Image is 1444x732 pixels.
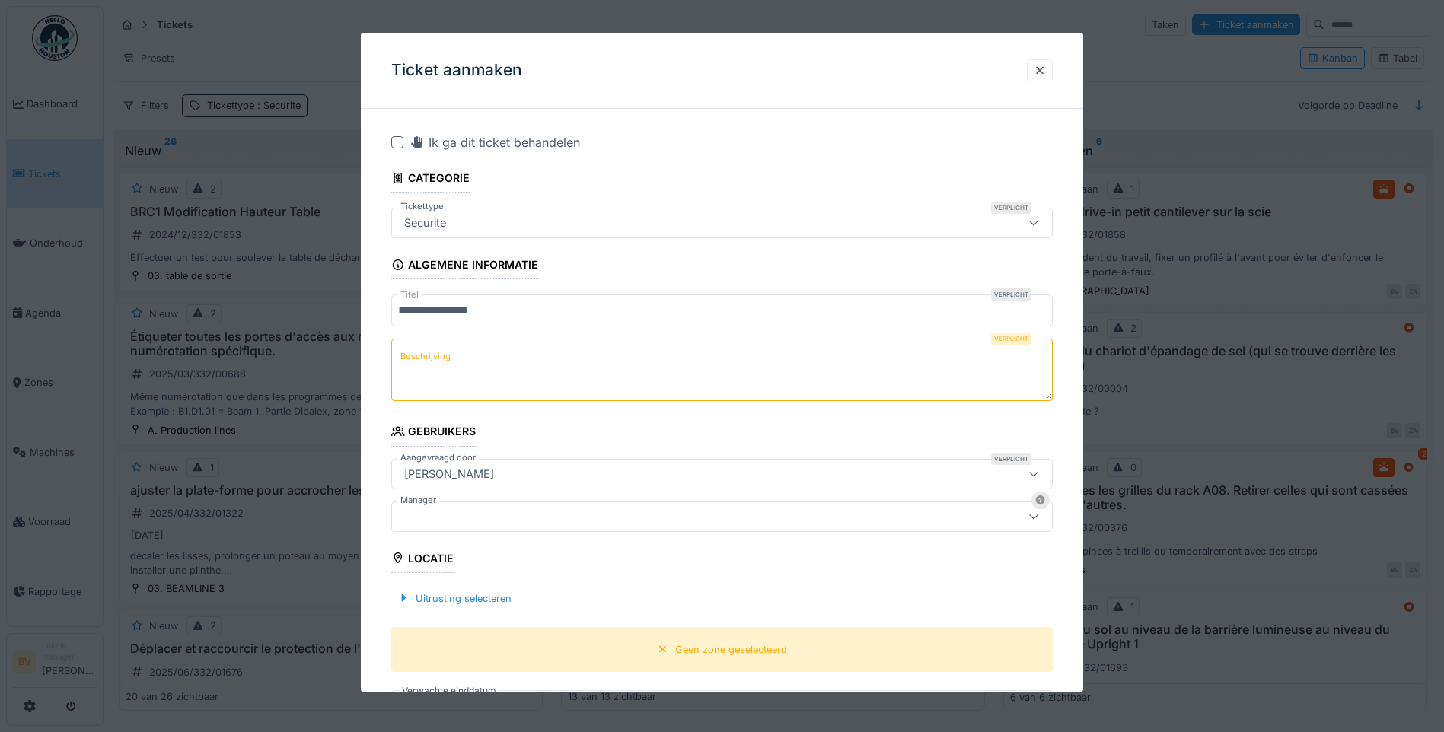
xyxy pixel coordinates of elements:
[398,466,500,482] div: [PERSON_NAME]
[397,200,447,213] label: Tickettype
[391,253,538,279] div: Algemene informatie
[400,683,498,699] label: Verwachte einddatum
[991,202,1031,214] div: Verplicht
[410,133,580,151] div: Ik ga dit ticket behandelen
[397,289,422,302] label: Titel
[397,451,479,464] label: Aangevraagd door
[391,61,522,80] h3: Ticket aanmaken
[398,215,452,231] div: Securite
[397,494,439,507] label: Manager
[391,588,518,609] div: Uitrusting selecteren
[991,453,1031,465] div: Verplicht
[397,348,454,367] label: Beschrijving
[675,642,787,657] div: Geen zone geselecteerd
[991,333,1031,345] div: Verplicht
[391,547,454,573] div: Locatie
[391,421,476,447] div: Gebruikers
[991,289,1031,301] div: Verplicht
[391,167,470,193] div: Categorie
